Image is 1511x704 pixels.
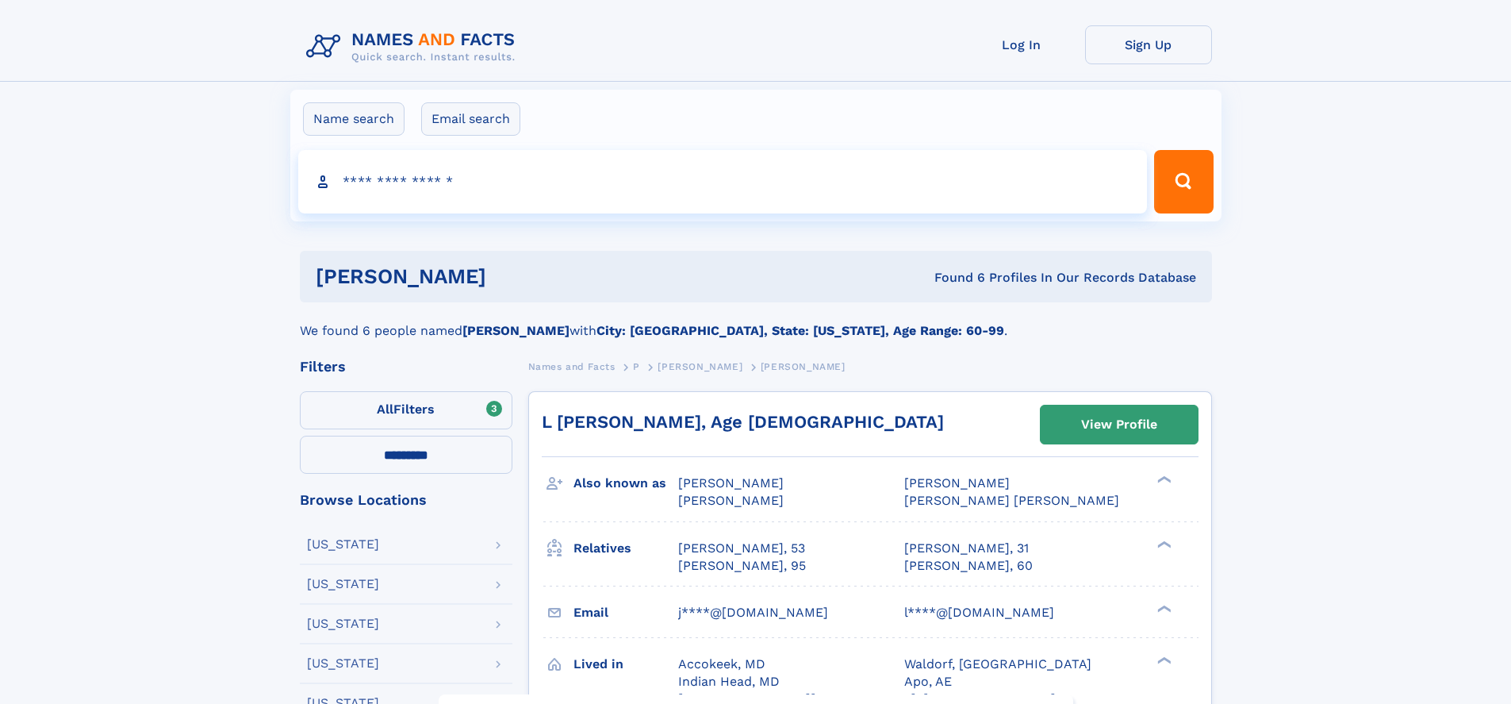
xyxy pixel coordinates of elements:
[1153,475,1172,485] div: ❯
[678,674,780,689] span: Indian Head, MD
[678,557,806,575] a: [PERSON_NAME], 95
[542,412,944,432] a: L [PERSON_NAME], Age [DEMOGRAPHIC_DATA]
[573,599,678,626] h3: Email
[904,475,1010,490] span: [PERSON_NAME]
[307,578,379,591] div: [US_STATE]
[1041,406,1198,444] a: View Profile
[1153,539,1172,549] div: ❯
[1153,603,1172,614] div: ❯
[307,657,379,670] div: [US_STATE]
[303,102,405,136] label: Name search
[300,302,1212,340] div: We found 6 people named with .
[904,674,952,689] span: Apo, AE
[528,356,616,376] a: Names and Facts
[377,402,393,417] span: All
[596,323,1004,338] b: City: [GEOGRAPHIC_DATA], State: [US_STATE], Age Range: 60-99
[573,470,678,497] h3: Also known as
[1154,150,1213,214] button: Search Button
[1081,406,1157,443] div: View Profile
[462,323,570,338] b: [PERSON_NAME]
[904,557,1033,575] a: [PERSON_NAME], 60
[761,361,846,372] span: [PERSON_NAME]
[300,391,512,429] label: Filters
[678,493,784,508] span: [PERSON_NAME]
[958,25,1085,64] a: Log In
[710,269,1196,287] div: Found 6 Profiles In Our Records Database
[300,360,512,374] div: Filters
[904,493,1119,508] span: [PERSON_NAME] [PERSON_NAME]
[678,540,805,557] a: [PERSON_NAME], 53
[633,356,640,376] a: P
[307,617,379,630] div: [US_STATE]
[573,535,678,562] h3: Relatives
[1153,655,1172,665] div: ❯
[300,25,528,68] img: Logo Names and Facts
[573,651,678,678] h3: Lived in
[904,656,1091,671] span: Waldorf, [GEOGRAPHIC_DATA]
[658,361,742,372] span: [PERSON_NAME]
[633,361,640,372] span: P
[421,102,520,136] label: Email search
[298,150,1148,214] input: search input
[678,475,784,490] span: [PERSON_NAME]
[316,267,711,287] h1: [PERSON_NAME]
[307,538,379,551] div: [US_STATE]
[300,493,512,507] div: Browse Locations
[904,540,1029,557] a: [PERSON_NAME], 31
[658,356,742,376] a: [PERSON_NAME]
[678,656,765,671] span: Accokeek, MD
[1085,25,1212,64] a: Sign Up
